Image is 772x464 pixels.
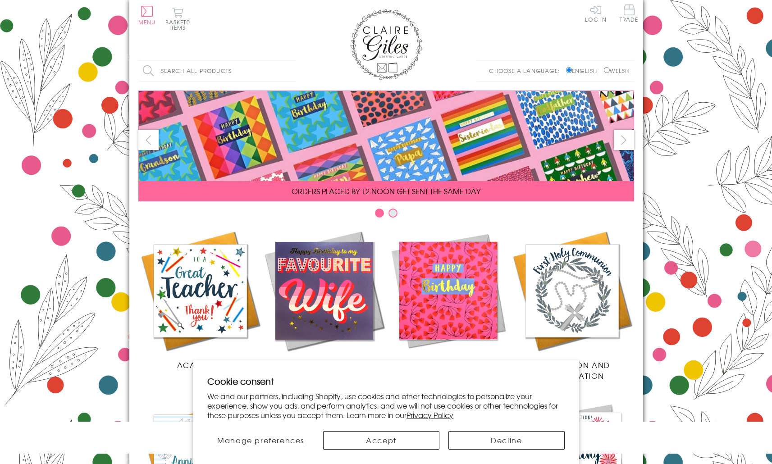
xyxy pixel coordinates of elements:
[138,229,262,370] a: Academic
[138,208,634,222] div: Carousel Pagination
[510,229,634,381] a: Communion and Confirmation
[287,61,296,81] input: Search
[489,67,564,75] p: Choose a language:
[217,435,304,446] span: Manage preferences
[262,229,386,370] a: New Releases
[207,431,314,450] button: Manage preferences
[448,431,565,450] button: Decline
[292,186,480,196] span: ORDERS PLACED BY 12 NOON GET SENT THE SAME DAY
[388,209,397,218] button: Carousel Page 2
[177,359,224,370] span: Academic
[375,209,384,218] button: Carousel Page 1 (Current Slide)
[386,229,510,370] a: Birthdays
[604,67,630,75] label: Welsh
[614,130,634,150] button: next
[207,375,565,387] h2: Cookie consent
[426,359,470,370] span: Birthdays
[566,67,602,75] label: English
[534,359,610,381] span: Communion and Confirmation
[138,61,296,81] input: Search all products
[604,67,610,73] input: Welsh
[407,409,453,420] a: Privacy Policy
[620,5,639,24] a: Trade
[350,9,422,80] img: Claire Giles Greetings Cards
[585,5,607,22] a: Log In
[138,130,159,150] button: prev
[165,7,190,30] button: Basket0 items
[323,431,439,450] button: Accept
[207,391,565,419] p: We and our partners, including Shopify, use cookies and other technologies to personalize your ex...
[620,5,639,22] span: Trade
[294,359,353,370] span: New Releases
[138,6,156,25] button: Menu
[138,18,156,26] span: Menu
[169,18,190,32] span: 0 items
[566,67,572,73] input: English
